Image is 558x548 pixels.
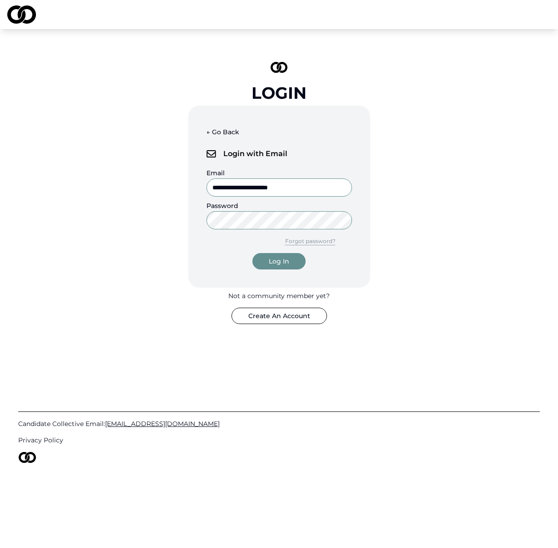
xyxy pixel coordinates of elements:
[7,5,36,24] img: logo
[228,291,330,300] div: Not a community member yet?
[231,308,327,324] button: Create An Account
[269,233,352,249] button: Forgot password?
[269,257,289,266] div: Log In
[252,253,306,269] button: Log In
[18,436,540,445] a: Privacy Policy
[206,150,216,157] img: logo
[251,84,307,102] div: Login
[206,202,238,210] label: Password
[206,144,352,164] div: Login with Email
[18,452,36,463] img: logo
[18,419,540,428] a: Candidate Collective Email:[EMAIL_ADDRESS][DOMAIN_NAME]
[206,169,225,177] label: Email
[206,124,239,140] button: ← Go Back
[271,62,288,73] img: logo
[105,420,220,428] span: [EMAIL_ADDRESS][DOMAIN_NAME]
